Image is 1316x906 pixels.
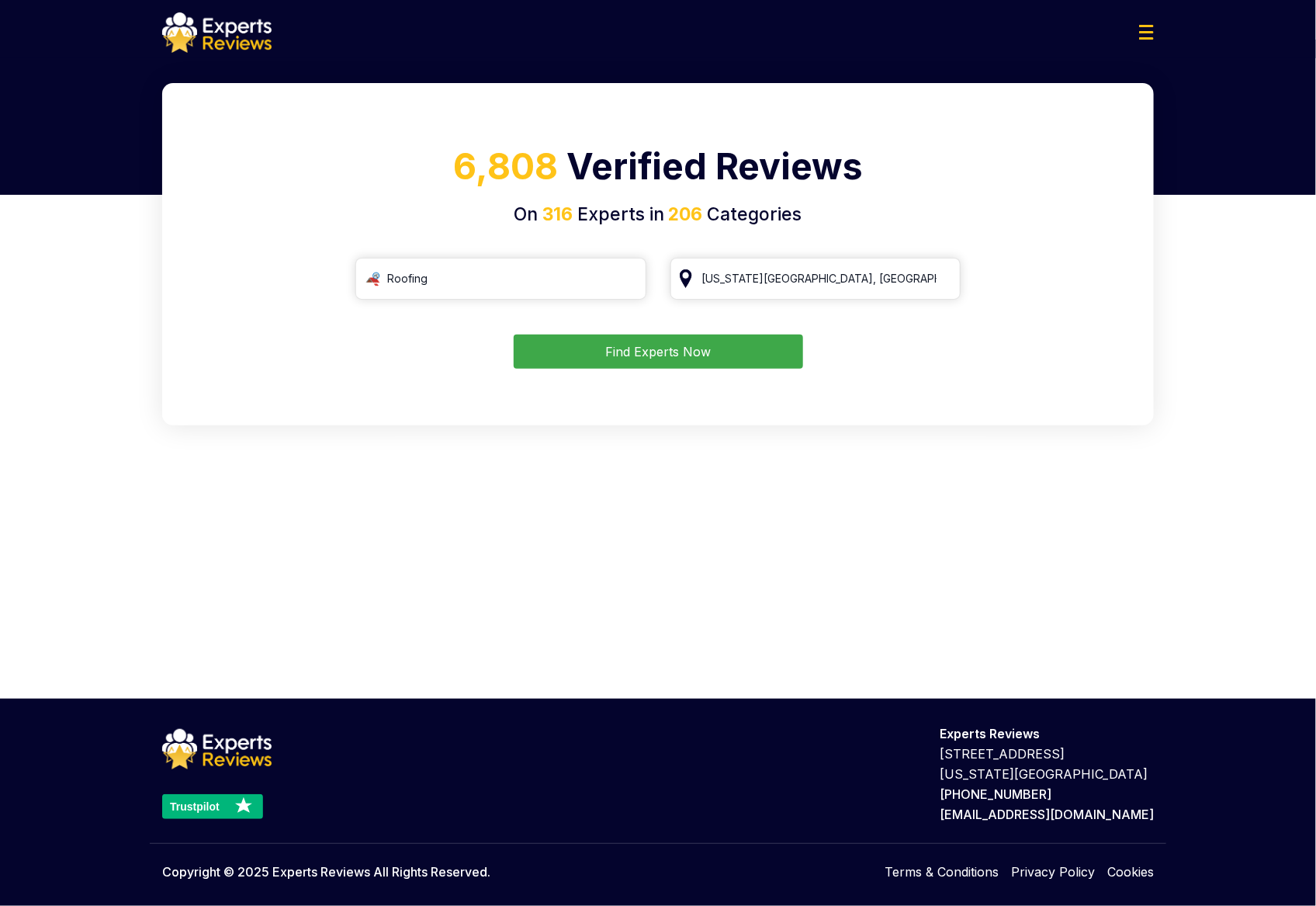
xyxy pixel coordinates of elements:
a: Cookies [1107,863,1154,881]
a: Privacy Policy [1011,863,1095,881]
text: Trustpilot [170,800,220,813]
p: [STREET_ADDRESS] [940,744,1154,764]
img: logo [162,729,272,769]
p: [US_STATE][GEOGRAPHIC_DATA] [940,764,1154,784]
input: Search Category [355,258,646,300]
p: Experts Reviews [940,724,1154,744]
p: [PHONE_NUMBER] [940,784,1154,804]
input: Your City [670,258,961,300]
h1: Verified Reviews [181,140,1135,201]
p: [EMAIL_ADDRESS][DOMAIN_NAME] [940,804,1154,824]
a: Terms & Conditions [885,863,999,881]
a: Trustpilot [162,794,272,819]
img: logo [162,12,272,53]
img: Menu Icon [1139,25,1154,40]
span: 316 [543,203,573,225]
h4: On Experts in Categories [181,201,1135,228]
button: Find Experts Now [514,335,803,369]
p: Copyright © 2025 Experts Reviews All Rights Reserved. [162,863,490,881]
span: 206 [665,203,703,225]
span: 6,808 [453,144,558,188]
